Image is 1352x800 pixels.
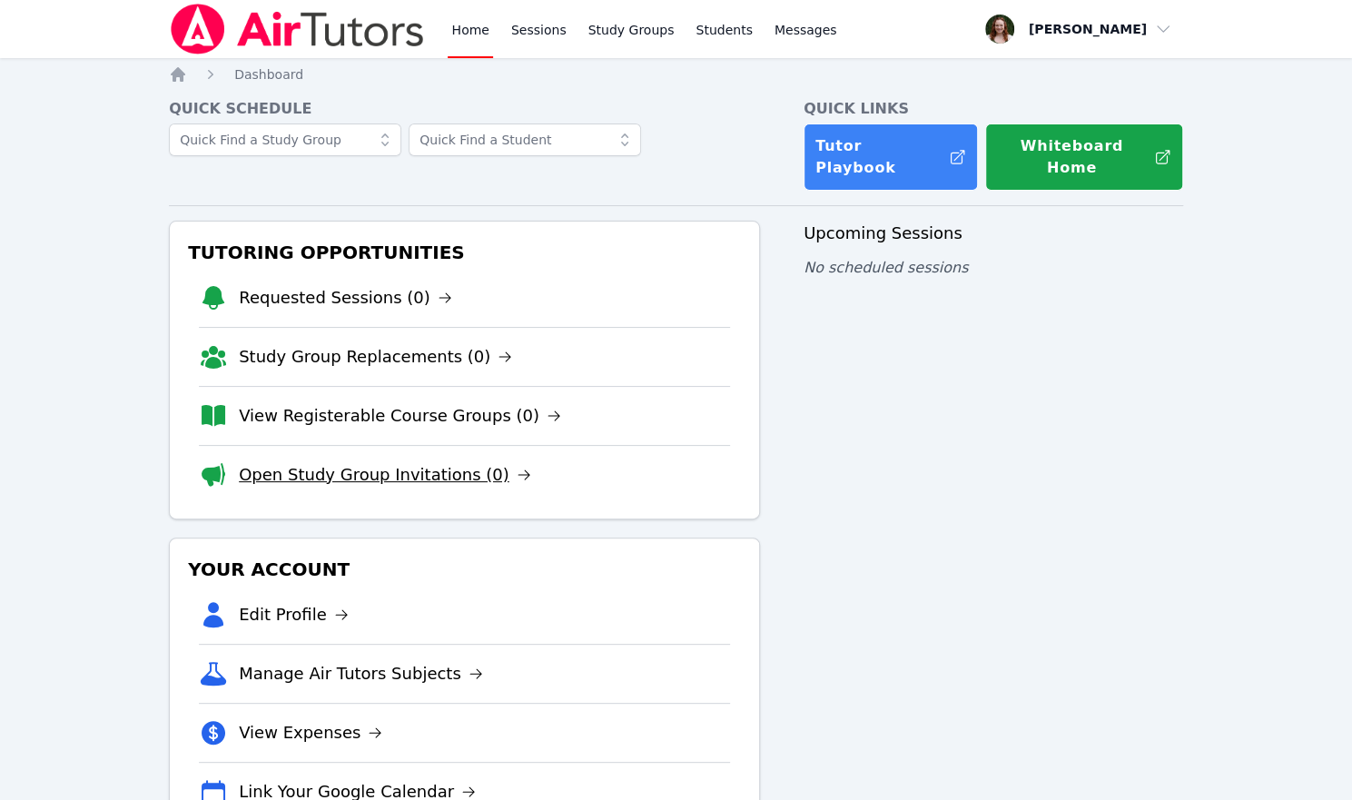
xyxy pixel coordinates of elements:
a: Edit Profile [239,602,349,627]
a: Requested Sessions (0) [239,285,452,311]
input: Quick Find a Study Group [169,123,401,156]
input: Quick Find a Student [409,123,641,156]
span: Dashboard [234,67,303,82]
span: Messages [775,21,837,39]
h3: Upcoming Sessions [804,221,1183,246]
a: Open Study Group Invitations (0) [239,462,531,488]
span: No scheduled sessions [804,259,968,276]
a: Study Group Replacements (0) [239,344,512,370]
nav: Breadcrumb [169,65,1183,84]
h4: Quick Schedule [169,98,760,120]
h4: Quick Links [804,98,1183,120]
img: Air Tutors [169,4,426,54]
button: Whiteboard Home [985,123,1183,191]
h3: Tutoring Opportunities [184,236,745,269]
a: View Expenses [239,720,382,746]
a: Dashboard [234,65,303,84]
h3: Your Account [184,553,745,586]
a: Manage Air Tutors Subjects [239,661,483,686]
a: Tutor Playbook [804,123,978,191]
a: View Registerable Course Groups (0) [239,403,561,429]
